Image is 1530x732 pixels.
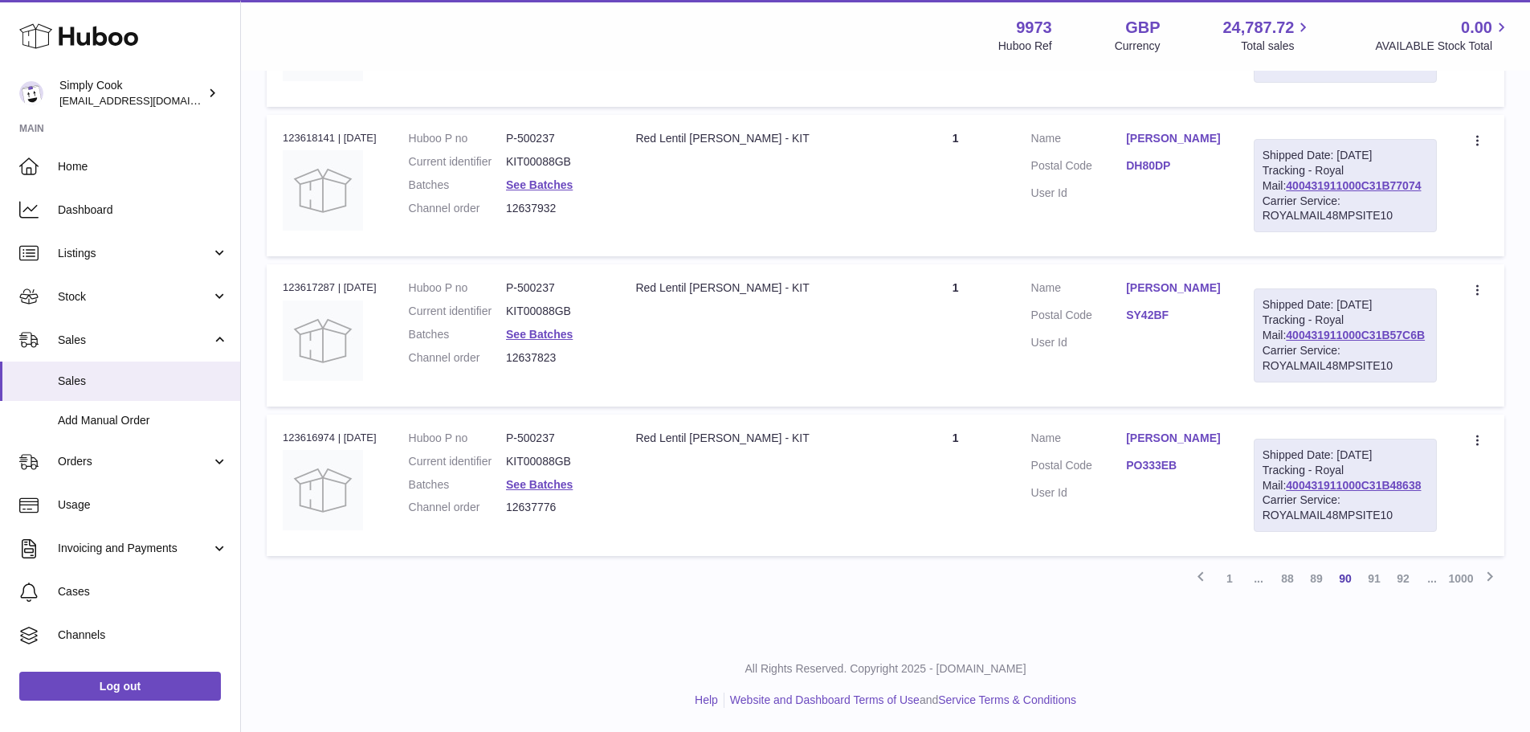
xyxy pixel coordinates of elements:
[1254,288,1437,382] div: Tracking - Royal Mail:
[58,541,211,556] span: Invoicing and Payments
[1418,564,1446,593] span: ...
[283,450,363,530] img: no-photo.jpg
[1263,194,1428,224] div: Carrier Service: ROYALMAIL48MPSITE10
[635,131,879,146] div: Red Lentil [PERSON_NAME] - KIT
[1126,280,1222,296] a: [PERSON_NAME]
[1241,39,1312,54] span: Total sales
[506,131,603,146] dd: P-500237
[409,454,506,469] dt: Current identifier
[896,115,1015,256] td: 1
[19,81,43,105] img: internalAdmin-9973@internal.huboo.com
[1263,297,1428,313] div: Shipped Date: [DATE]
[283,301,363,381] img: no-photo.jpg
[58,374,228,389] span: Sales
[506,328,573,341] a: See Batches
[58,333,211,348] span: Sales
[506,350,603,366] dd: 12637823
[59,78,204,108] div: Simply Cook
[1286,329,1425,341] a: 400431911000C31B57C6B
[1263,148,1428,163] div: Shipped Date: [DATE]
[409,327,506,342] dt: Batches
[1031,186,1127,201] dt: User Id
[58,584,228,599] span: Cases
[1331,564,1360,593] a: 90
[998,39,1052,54] div: Huboo Ref
[1244,564,1273,593] span: ...
[1016,17,1052,39] strong: 9973
[635,280,879,296] div: Red Lentil [PERSON_NAME] - KIT
[1031,158,1127,178] dt: Postal Code
[1375,39,1511,54] span: AVAILABLE Stock Total
[58,159,228,174] span: Home
[1031,131,1127,150] dt: Name
[1461,17,1492,39] span: 0.00
[409,350,506,366] dt: Channel order
[1263,343,1428,374] div: Carrier Service: ROYALMAIL48MPSITE10
[506,280,603,296] dd: P-500237
[1031,431,1127,450] dt: Name
[58,246,211,261] span: Listings
[506,500,603,515] dd: 12637776
[506,178,573,191] a: See Batches
[506,478,573,491] a: See Batches
[59,94,236,107] span: [EMAIL_ADDRESS][DOMAIN_NAME]
[254,661,1517,677] p: All Rights Reserved. Copyright 2025 - [DOMAIN_NAME]
[1389,564,1418,593] a: 92
[635,431,879,446] div: Red Lentil [PERSON_NAME] - KIT
[409,477,506,493] dt: Batches
[506,304,603,319] dd: KIT00088GB
[283,131,377,145] div: 123618141 | [DATE]
[409,431,506,446] dt: Huboo P no
[283,280,377,295] div: 123617287 | [DATE]
[1375,17,1511,54] a: 0.00 AVAILABLE Stock Total
[58,497,228,513] span: Usage
[1126,308,1222,323] a: SY42BF
[409,304,506,319] dt: Current identifier
[58,202,228,218] span: Dashboard
[1360,564,1389,593] a: 91
[506,154,603,170] dd: KIT00088GB
[1125,17,1160,39] strong: GBP
[1031,308,1127,327] dt: Postal Code
[1446,564,1475,593] a: 1000
[1254,139,1437,232] div: Tracking - Royal Mail:
[409,131,506,146] dt: Huboo P no
[1115,39,1161,54] div: Currency
[730,693,920,706] a: Website and Dashboard Terms of Use
[409,201,506,216] dt: Channel order
[1222,17,1312,54] a: 24,787.72 Total sales
[1286,479,1421,492] a: 400431911000C31B48638
[1273,564,1302,593] a: 88
[58,289,211,305] span: Stock
[938,693,1076,706] a: Service Terms & Conditions
[506,201,603,216] dd: 12637932
[19,672,221,701] a: Log out
[1263,493,1428,523] div: Carrier Service: ROYALMAIL48MPSITE10
[896,415,1015,556] td: 1
[1263,448,1428,463] div: Shipped Date: [DATE]
[1126,458,1222,473] a: PO333EB
[58,454,211,469] span: Orders
[58,628,228,643] span: Channels
[896,264,1015,406] td: 1
[1215,564,1244,593] a: 1
[724,693,1076,708] li: and
[1031,458,1127,477] dt: Postal Code
[58,413,228,428] span: Add Manual Order
[1126,131,1222,146] a: [PERSON_NAME]
[283,431,377,445] div: 123616974 | [DATE]
[1031,485,1127,501] dt: User Id
[1031,335,1127,350] dt: User Id
[409,178,506,193] dt: Batches
[1031,280,1127,300] dt: Name
[1302,564,1331,593] a: 89
[1254,439,1437,532] div: Tracking - Royal Mail:
[409,280,506,296] dt: Huboo P no
[409,154,506,170] dt: Current identifier
[506,431,603,446] dd: P-500237
[1126,431,1222,446] a: [PERSON_NAME]
[1286,179,1421,192] a: 400431911000C31B77074
[695,693,718,706] a: Help
[1126,158,1222,174] a: DH80DP
[1222,17,1294,39] span: 24,787.72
